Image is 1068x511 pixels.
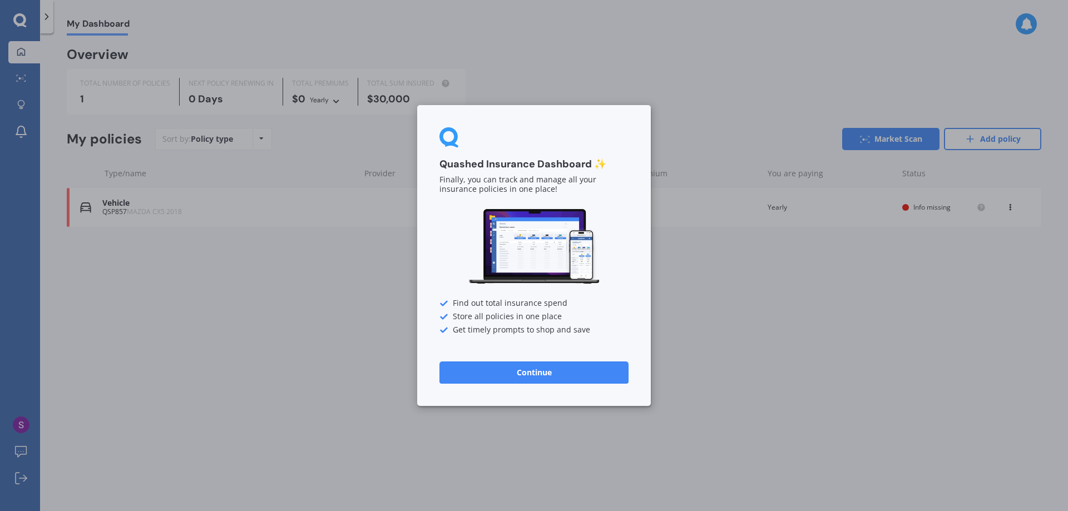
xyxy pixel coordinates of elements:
div: Find out total insurance spend [439,299,629,308]
div: Store all policies in one place [439,312,629,321]
img: Dashboard [467,207,601,286]
div: Get timely prompts to shop and save [439,326,629,335]
h3: Quashed Insurance Dashboard ✨ [439,158,629,171]
button: Continue [439,361,629,384]
p: Finally, you can track and manage all your insurance policies in one place! [439,176,629,195]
